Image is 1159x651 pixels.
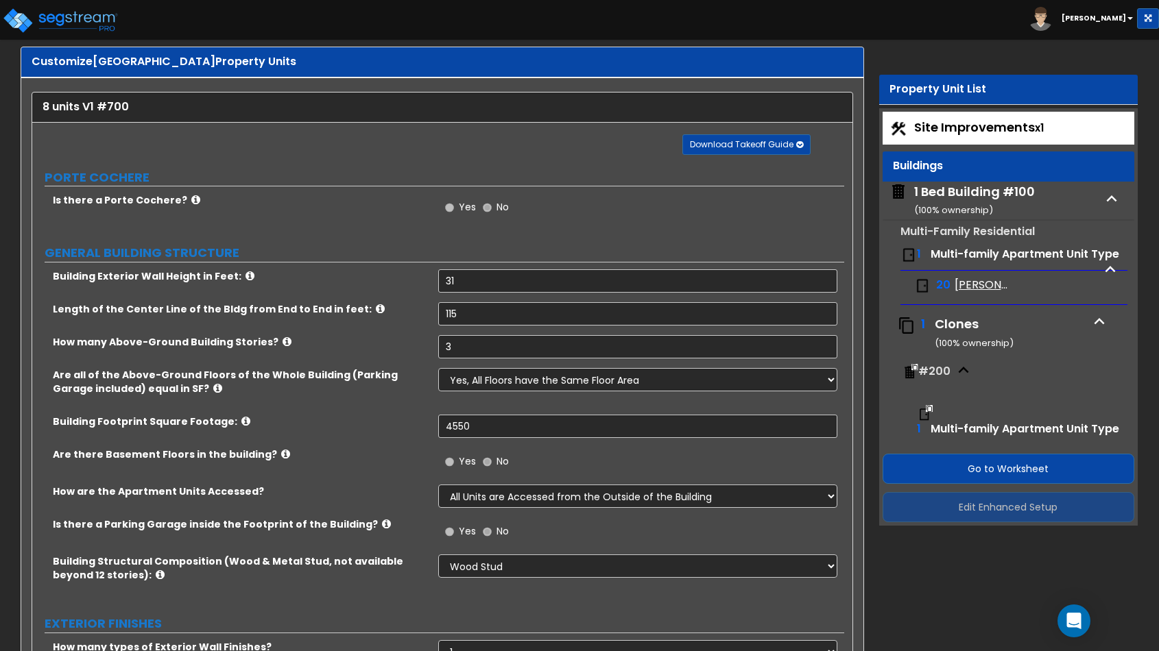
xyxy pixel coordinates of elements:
[283,336,291,347] i: click for more info!
[918,363,951,379] span: #200
[1029,7,1053,31] img: avatar.png
[53,302,428,316] label: Length of the Center Line of the Bldg from End to End in feet:
[497,200,509,214] span: No
[45,615,844,632] label: EXTERIOR FINISHES
[53,269,428,283] label: Building Exterior Wall Height in Feet:
[900,247,917,263] img: door.png
[483,200,492,215] input: No
[1058,604,1090,637] div: Open Intercom Messenger
[917,246,921,262] span: 1
[1062,13,1126,23] b: [PERSON_NAME]
[893,158,1125,174] div: Buildings
[459,524,476,538] span: Yes
[935,315,1087,350] div: Clones
[889,183,1035,218] span: 1 Bed Building #100
[213,383,222,393] i: click for more info!
[53,193,428,207] label: Is there a Porte Cochere?
[156,569,165,580] i: click for more info!
[53,447,428,461] label: Are there Basement Floors in the building?
[32,54,853,70] div: Customize Property Units
[483,524,492,539] input: No
[889,183,907,201] img: building.svg
[936,278,951,293] span: 20
[914,204,993,217] small: ( 100 % ownership)
[917,405,933,421] img: clone-roomtype.svg
[883,492,1135,522] button: Edit Enhanced Setup
[955,278,1013,293] span: Petit Jean 1x1
[1035,121,1044,135] small: x1
[914,278,931,294] img: door.png
[376,304,385,314] i: click for more info!
[883,454,1135,484] button: Go to Worksheet
[900,223,1035,239] small: Multi-Family Residential
[43,99,842,115] div: 8 units V1 #700
[53,415,428,428] label: Building Footprint Square Footage:
[53,368,428,395] label: Are all of the Above-Ground Floors of the Whole Building (Parking Garage included) equal in SF?
[902,364,918,380] img: clone-building.svg
[497,454,509,468] span: No
[483,454,492,469] input: No
[53,554,428,582] label: Building Structural Composition (Wood & Metal Stud, not available beyond 12 stories):
[935,336,1014,349] small: ( 100 % ownership)
[459,200,476,214] span: Yes
[914,183,1035,218] div: 1 Bed Building #100
[889,82,1128,97] div: Property Unit List
[281,449,290,459] i: click for more info!
[445,454,454,469] input: Yes
[682,134,811,155] button: Download Takeoff Guide
[459,454,476,468] span: Yes
[690,138,793,150] span: Download Takeoff Guide
[898,317,916,334] img: clone.svg
[45,244,844,262] label: GENERAL BUILDING STRUCTURE
[889,120,907,138] img: Construction.png
[246,271,254,281] i: click for more info!
[45,169,844,186] label: PORTE COCHERE
[921,315,925,332] span: 1
[53,517,428,531] label: Is there a Parking Garage inside the Footprint of the Building?
[445,524,454,539] input: Yes
[2,7,119,34] img: logo_pro_r.png
[497,524,509,538] span: No
[917,421,921,437] span: 1
[93,53,215,69] span: [GEOGRAPHIC_DATA]
[53,484,428,498] label: How are the Apartment Units Accessed?
[931,246,1119,262] span: Multi-family Apartment Unit Type
[914,119,1044,136] span: Site Improvements
[931,421,1119,437] span: Multi-family Apartment Unit Type
[382,519,391,529] i: click for more info!
[191,195,200,205] i: click for more info!
[445,200,454,215] input: Yes
[53,335,428,349] label: How many Above-Ground Building Stories?
[241,416,250,426] i: click for more info!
